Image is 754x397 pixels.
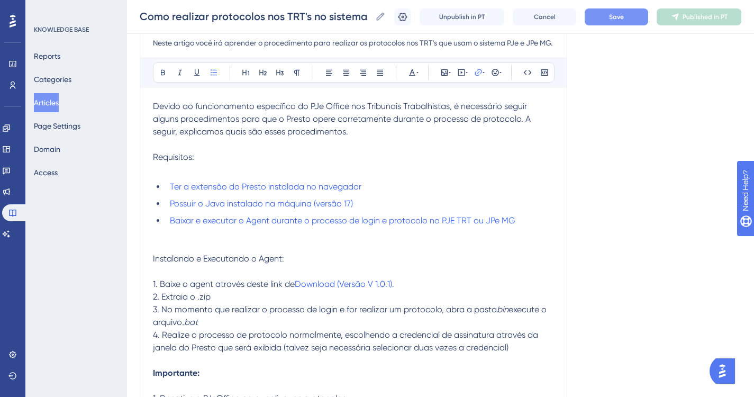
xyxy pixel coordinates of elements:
[34,93,59,112] button: Articles
[439,13,485,21] span: Unpublish in PT
[153,37,554,49] input: Article Description
[153,254,284,264] span: Instalando e Executando o Agent:
[295,279,394,289] a: Download (Versão V 1.0.1).
[513,8,576,25] button: Cancel
[34,116,80,136] button: Page Settings
[153,279,295,289] span: 1. Baixe o agent através deste link de
[153,152,194,162] span: Requisitos:
[710,355,741,387] iframe: UserGuiding AI Assistant Launcher
[153,101,533,137] span: Devido ao funcionamento específico do PJe Office nos Tribunais Trabalhistas, é necessário seguir ...
[657,8,741,25] button: Published in PT
[153,330,540,353] span: 4. Realize o processo de protocolo normalmente, escolhendo a credencial de assinatura através da ...
[153,304,497,314] span: 3. No momento que realizar o processo de login e for realizar um protocolo, abra a pasta
[34,140,60,159] button: Domain
[34,25,89,34] div: KNOWLEDGE BASE
[683,13,728,21] span: Published in PT
[170,215,515,225] a: Baixar e executar o Agent durante o processo de login e protocolo no PJE TRT ou JPe MG
[609,13,624,21] span: Save
[585,8,648,25] button: Save
[420,8,504,25] button: Unpublish in PT
[34,163,58,182] button: Access
[153,368,199,378] strong: Importante:
[170,198,353,209] a: Possuir o Java instalado na máquina (versão 17)
[497,304,508,314] em: bin
[140,9,371,24] input: Article Name
[25,3,66,15] span: Need Help?
[170,182,361,192] a: Ter a extensão do Presto instalada no navegador
[34,70,71,89] button: Categories
[34,47,60,66] button: Reports
[153,292,211,302] span: 2. Extraia o .zip
[182,317,198,327] em: .bat
[534,13,556,21] span: Cancel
